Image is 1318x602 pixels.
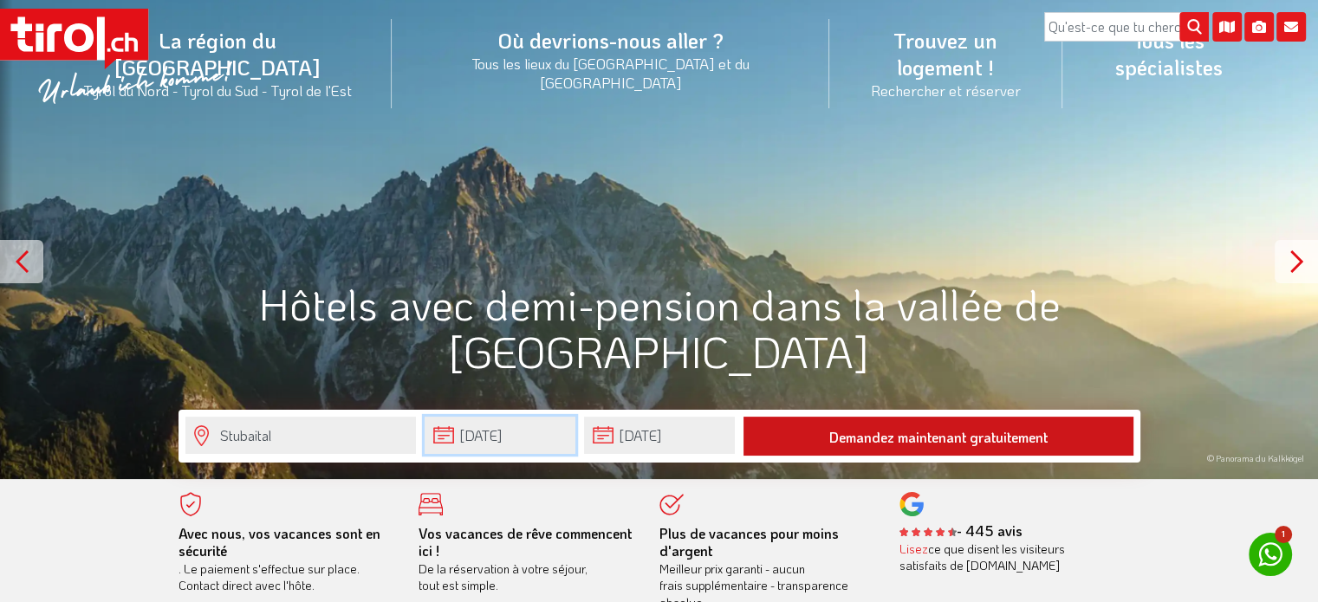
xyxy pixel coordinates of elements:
[43,8,392,119] a: La région du [GEOGRAPHIC_DATA]Tyrol du Nord - Tyrol du Sud - Tyrol de l'Est
[1249,533,1292,576] a: 1
[899,541,928,557] a: Lisez
[893,27,997,81] font: Trouvez un logement !
[498,27,724,54] font: Où devrions-nous aller ?
[419,577,498,593] font: tout est simple.
[419,524,632,560] font: Vos vacances de rêve commencent ici !
[829,8,1062,119] a: Trouvez un logement !Rechercher et réserver
[1044,12,1209,42] input: Qu'est-ce que tu cherches?
[258,275,1061,379] font: Hôtels avec demi-pension dans la vallée de [GEOGRAPHIC_DATA]
[1276,12,1306,42] i: contact
[179,560,360,577] font: . Le paiement s'effectue sur place.
[659,524,839,560] font: Plus de vacances pour moins d'argent
[425,417,575,454] input: Arrivée
[179,577,315,593] font: Contact direct avec l'hôte.
[1212,12,1242,42] i: Ouvrir la carte
[871,81,1021,100] font: Rechercher et réserver
[899,541,1065,574] font: ce que disent les visiteurs satisfaits de [DOMAIN_NAME]
[83,81,352,100] font: Tyrol du Nord - Tyrol du Sud - Tyrol de l'Est
[743,417,1133,456] button: Demandez maintenant gratuitement
[584,417,735,454] input: départ
[1282,528,1285,540] font: 1
[1114,27,1222,81] font: Tous les spécialistes
[471,54,750,92] font: Tous les lieux du [GEOGRAPHIC_DATA] et du [GEOGRAPHIC_DATA]
[659,560,805,577] font: Meilleur prix garanti - aucun
[419,560,588,577] font: De la réservation à votre séjour,
[114,27,321,81] font: La région du [GEOGRAPHIC_DATA]
[1062,8,1275,100] a: Tous les spécialistes
[829,428,1048,446] font: Demandez maintenant gratuitement
[392,8,829,111] a: Où devrions-nous aller ?Tous les lieux du [GEOGRAPHIC_DATA] et du [GEOGRAPHIC_DATA]
[1244,12,1274,42] i: Galerie de photos
[179,524,380,560] font: Avec nous, vos vacances sont en sécurité
[185,417,416,454] input: Où devrions-nous aller ?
